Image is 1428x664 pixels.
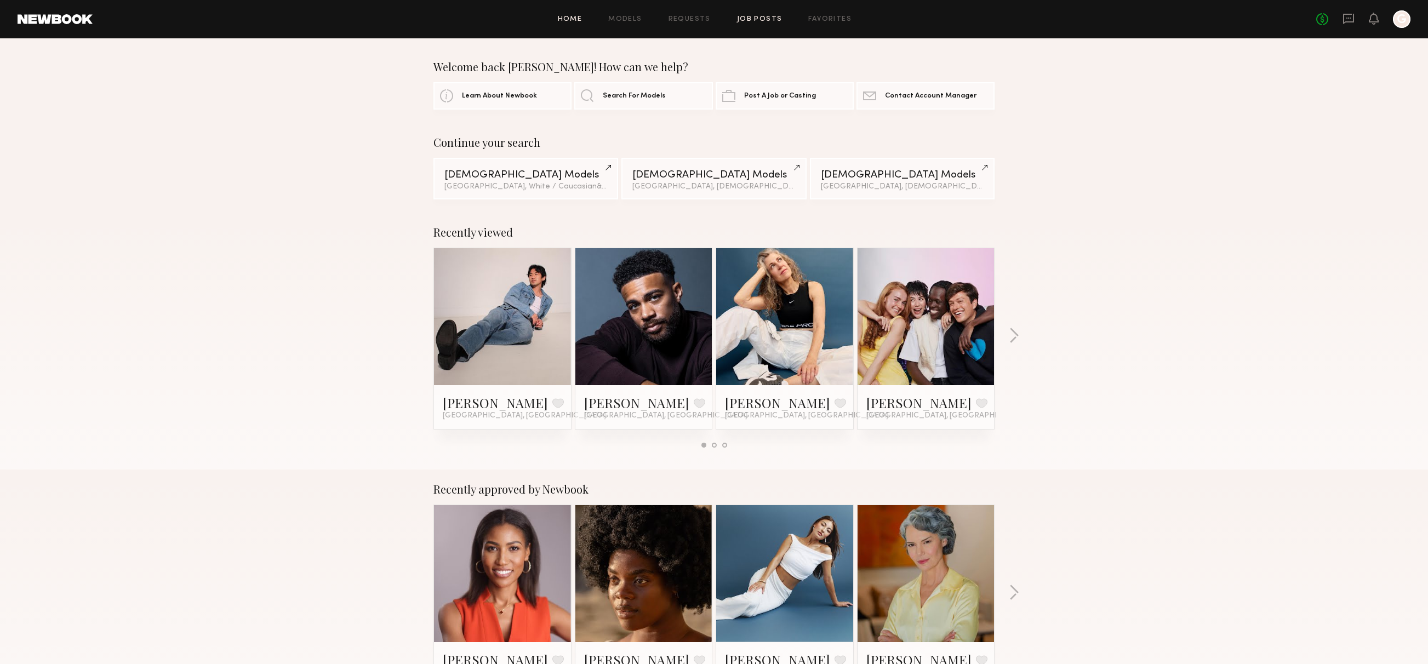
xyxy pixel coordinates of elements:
a: [DEMOGRAPHIC_DATA] Models[GEOGRAPHIC_DATA], [DEMOGRAPHIC_DATA] [621,158,806,199]
div: [DEMOGRAPHIC_DATA] Models [821,170,984,180]
div: [DEMOGRAPHIC_DATA] Models [444,170,607,180]
div: Recently approved by Newbook [433,483,995,496]
div: Recently viewed [433,226,995,239]
a: [DEMOGRAPHIC_DATA] Models[GEOGRAPHIC_DATA], White / Caucasian&1other filter [433,158,618,199]
div: [GEOGRAPHIC_DATA], [DEMOGRAPHIC_DATA] [632,183,795,191]
a: [PERSON_NAME] [443,394,548,411]
span: Learn About Newbook [462,93,537,100]
span: Search For Models [603,93,666,100]
div: Continue your search [433,136,995,149]
div: Welcome back [PERSON_NAME]! How can we help? [433,60,995,73]
a: Contact Account Manager [856,82,995,110]
a: [DEMOGRAPHIC_DATA] Models[GEOGRAPHIC_DATA], [DEMOGRAPHIC_DATA] [810,158,995,199]
span: [GEOGRAPHIC_DATA], [GEOGRAPHIC_DATA] [443,411,606,420]
a: Home [558,16,582,23]
span: [GEOGRAPHIC_DATA], [GEOGRAPHIC_DATA] [725,411,888,420]
span: Post A Job or Casting [744,93,816,100]
div: [DEMOGRAPHIC_DATA] Models [632,170,795,180]
a: G [1393,10,1410,28]
a: Post A Job or Casting [716,82,854,110]
span: [GEOGRAPHIC_DATA], [GEOGRAPHIC_DATA] [866,411,1030,420]
a: [PERSON_NAME] [725,394,830,411]
a: Search For Models [574,82,712,110]
span: [GEOGRAPHIC_DATA], [GEOGRAPHIC_DATA] [584,411,747,420]
a: Job Posts [737,16,782,23]
span: & 1 other filter [597,183,644,190]
div: [GEOGRAPHIC_DATA], White / Caucasian [444,183,607,191]
span: Contact Account Manager [885,93,976,100]
a: Models [608,16,642,23]
a: [PERSON_NAME] [866,394,972,411]
a: Requests [669,16,711,23]
div: [GEOGRAPHIC_DATA], [DEMOGRAPHIC_DATA] [821,183,984,191]
a: Learn About Newbook [433,82,572,110]
a: [PERSON_NAME] [584,394,689,411]
a: Favorites [808,16,852,23]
